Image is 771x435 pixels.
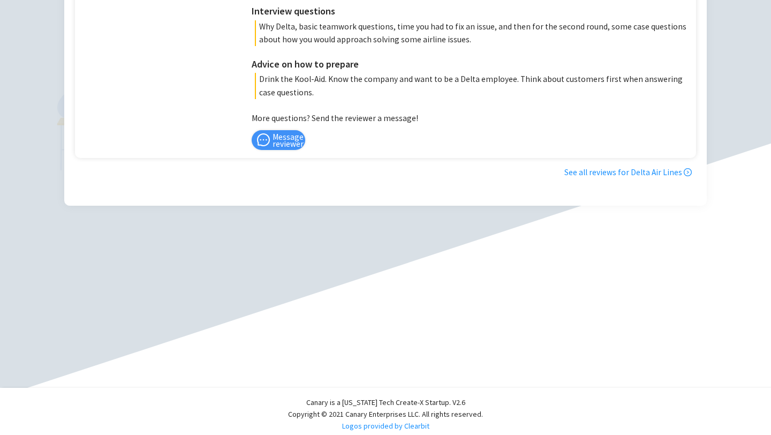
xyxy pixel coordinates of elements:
[564,167,692,177] a: See all reviews for Delta Air Lines right-circle
[273,133,304,147] span: Message reviewer
[288,409,483,419] span: Copyright © 2021 Canary Enterprises LLC. All rights reserved.
[342,421,429,431] a: Logos provided by Clearbit
[306,397,465,407] span: Canary is a [US_STATE] Tech Create-X Startup. V2.6
[255,73,691,99] p: Drink the Kool-Aid. Know the company and want to be a Delta employee. Think about customers first...
[252,4,691,19] h3: Interview questions
[252,57,691,72] h3: Advice on how to prepare
[257,133,270,147] span: message
[255,20,691,46] p: Why Delta, basic teamwork questions, time you had to fix an issue, and then for the second round,...
[684,168,692,176] span: right-circle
